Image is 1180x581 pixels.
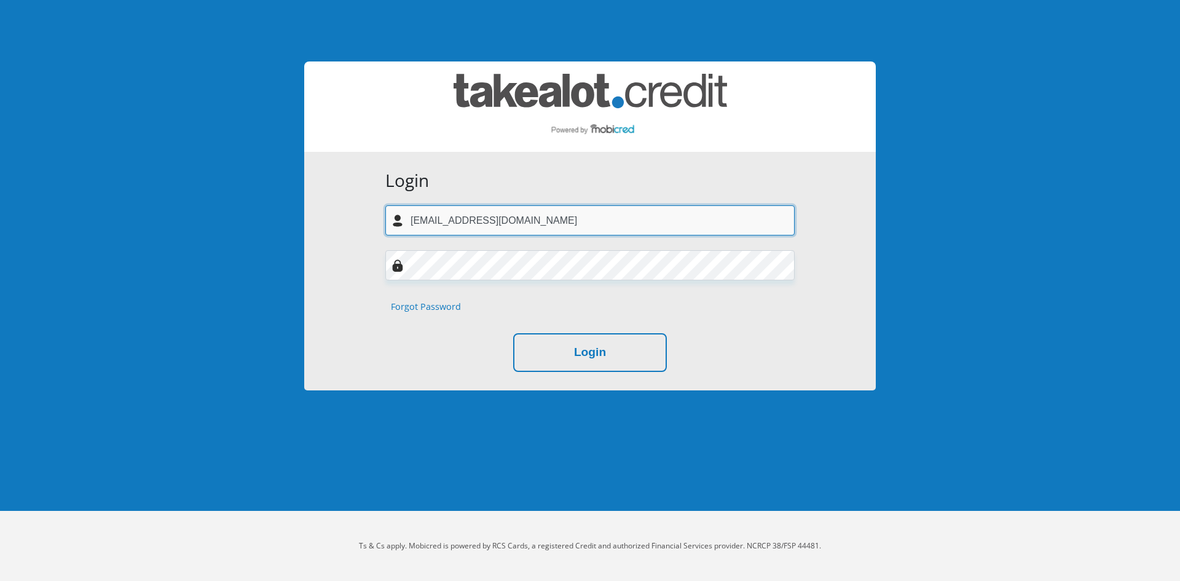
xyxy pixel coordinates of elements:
[385,170,795,191] h3: Login
[249,540,931,551] p: Ts & Cs apply. Mobicred is powered by RCS Cards, a registered Credit and authorized Financial Ser...
[454,74,727,140] img: takealot_credit logo
[391,215,404,227] img: user-icon image
[391,300,461,314] a: Forgot Password
[385,205,795,235] input: Username
[513,333,667,372] button: Login
[391,259,404,272] img: Image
